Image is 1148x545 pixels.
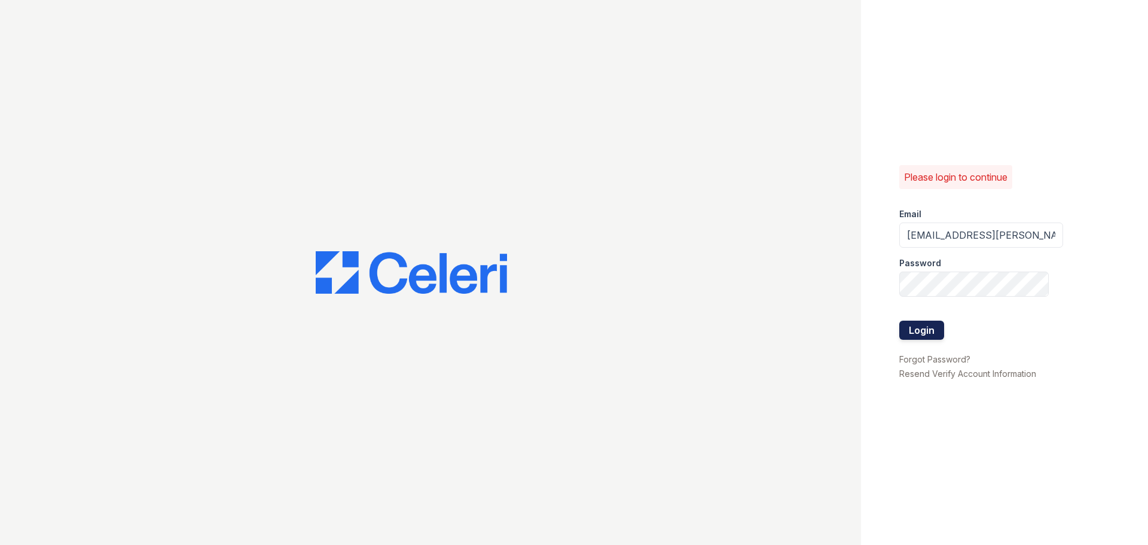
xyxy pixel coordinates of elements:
label: Password [899,257,941,269]
img: CE_Logo_Blue-a8612792a0a2168367f1c8372b55b34899dd931a85d93a1a3d3e32e68fde9ad4.png [316,251,507,294]
a: Forgot Password? [899,354,970,364]
a: Resend Verify Account Information [899,369,1036,379]
p: Please login to continue [904,170,1007,184]
button: Login [899,321,944,340]
label: Email [899,208,921,220]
